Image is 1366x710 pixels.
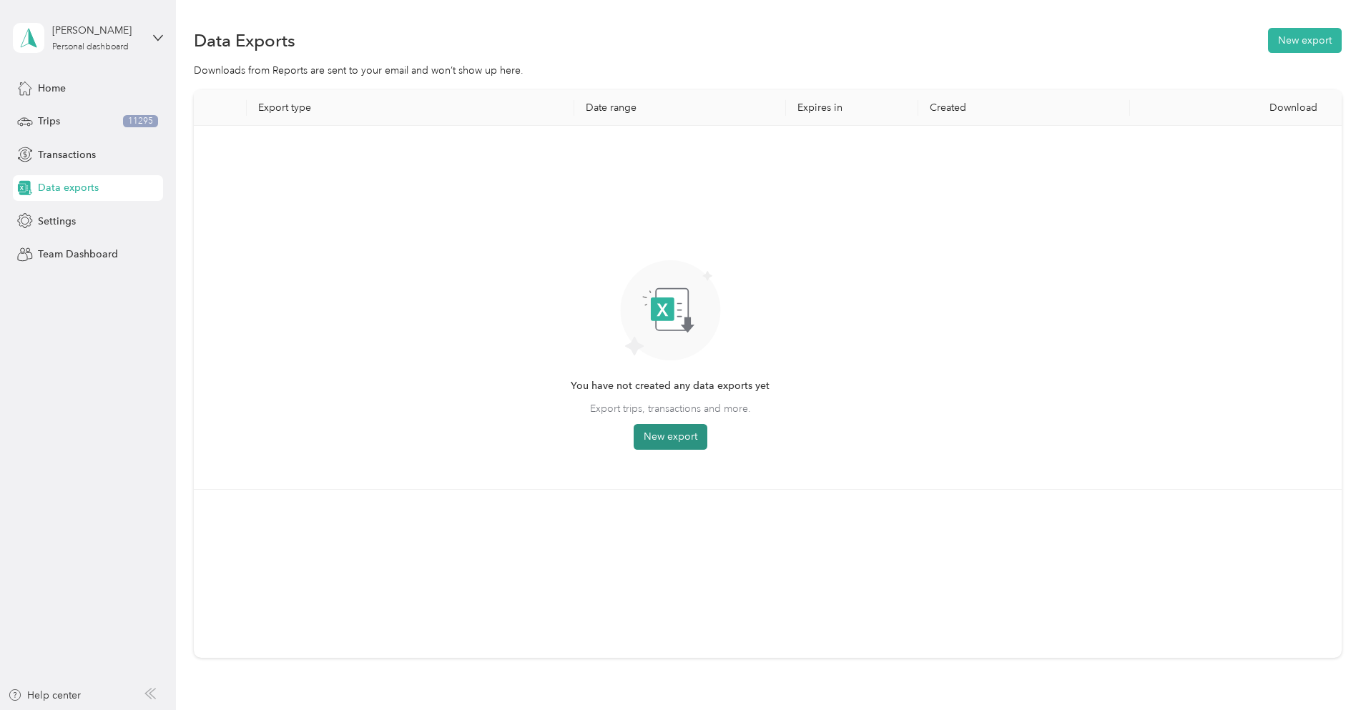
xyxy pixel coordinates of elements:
[38,81,66,96] span: Home
[194,63,1342,78] div: Downloads from Reports are sent to your email and won’t show up here.
[1286,630,1366,710] iframe: Everlance-gr Chat Button Frame
[38,214,76,229] span: Settings
[247,90,574,126] th: Export type
[38,147,96,162] span: Transactions
[38,180,99,195] span: Data exports
[634,424,707,450] button: New export
[123,115,158,128] span: 11295
[574,90,786,126] th: Date range
[194,33,295,48] h1: Data Exports
[38,247,118,262] span: Team Dashboard
[8,688,81,703] button: Help center
[786,90,918,126] th: Expires in
[52,23,142,38] div: [PERSON_NAME]
[590,401,751,416] span: Export trips, transactions and more.
[1268,28,1342,53] button: New export
[571,378,770,394] span: You have not created any data exports yet
[918,90,1130,126] th: Created
[52,43,129,51] div: Personal dashboard
[38,114,60,129] span: Trips
[1141,102,1330,114] div: Download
